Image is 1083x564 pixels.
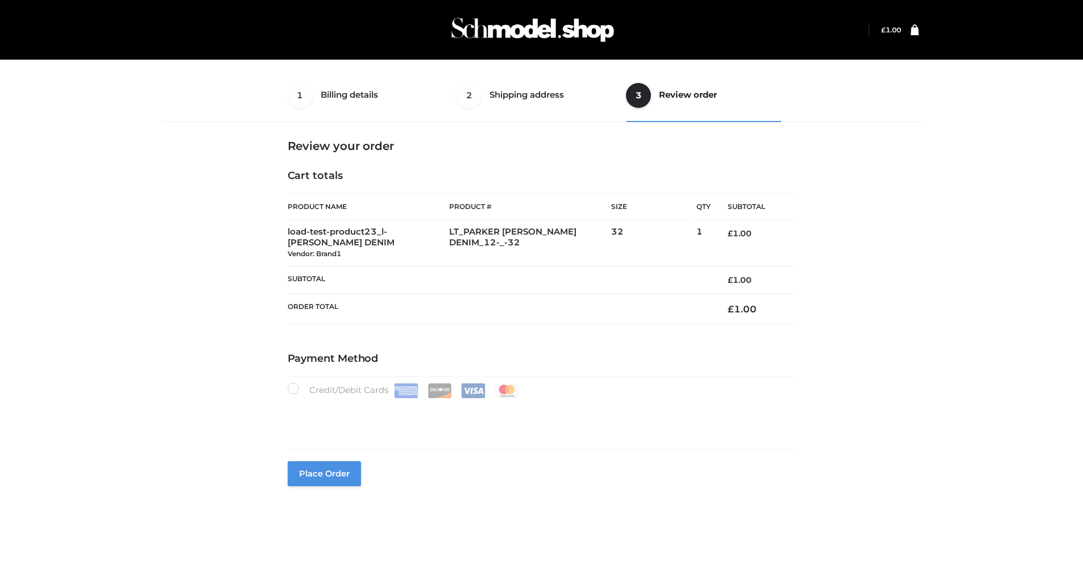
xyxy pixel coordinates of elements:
[495,383,519,398] img: Mastercard
[881,26,901,34] a: £1.00
[288,220,450,266] td: load-test-product23_l-[PERSON_NAME] DENIM
[428,383,452,398] img: Discover
[881,26,886,34] span: £
[285,396,794,437] iframe: Secure payment input frame
[461,383,486,398] img: Visa
[696,194,711,220] th: Qty
[288,383,520,398] label: Credit/Debit Cards
[728,303,757,315] bdi: 1.00
[711,194,796,220] th: Subtotal
[728,228,752,239] bdi: 1.00
[447,7,618,52] img: Schmodel Admin 964
[288,266,711,294] th: Subtotal
[728,275,733,285] span: £
[728,303,734,315] span: £
[288,461,361,486] button: Place order
[696,220,711,266] td: 1
[288,194,450,220] th: Product Name
[611,194,691,220] th: Size
[728,275,752,285] bdi: 1.00
[449,220,611,266] td: LT_PARKER [PERSON_NAME] DENIM_12-_-32
[288,249,341,258] small: Vendor: Brand1
[611,220,696,266] td: 32
[881,26,901,34] bdi: 1.00
[394,383,418,398] img: Amex
[728,228,733,239] span: £
[288,353,796,365] h4: Payment Method
[449,194,611,220] th: Product #
[288,170,796,182] h4: Cart totals
[288,294,711,324] th: Order Total
[288,139,796,153] h3: Review your order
